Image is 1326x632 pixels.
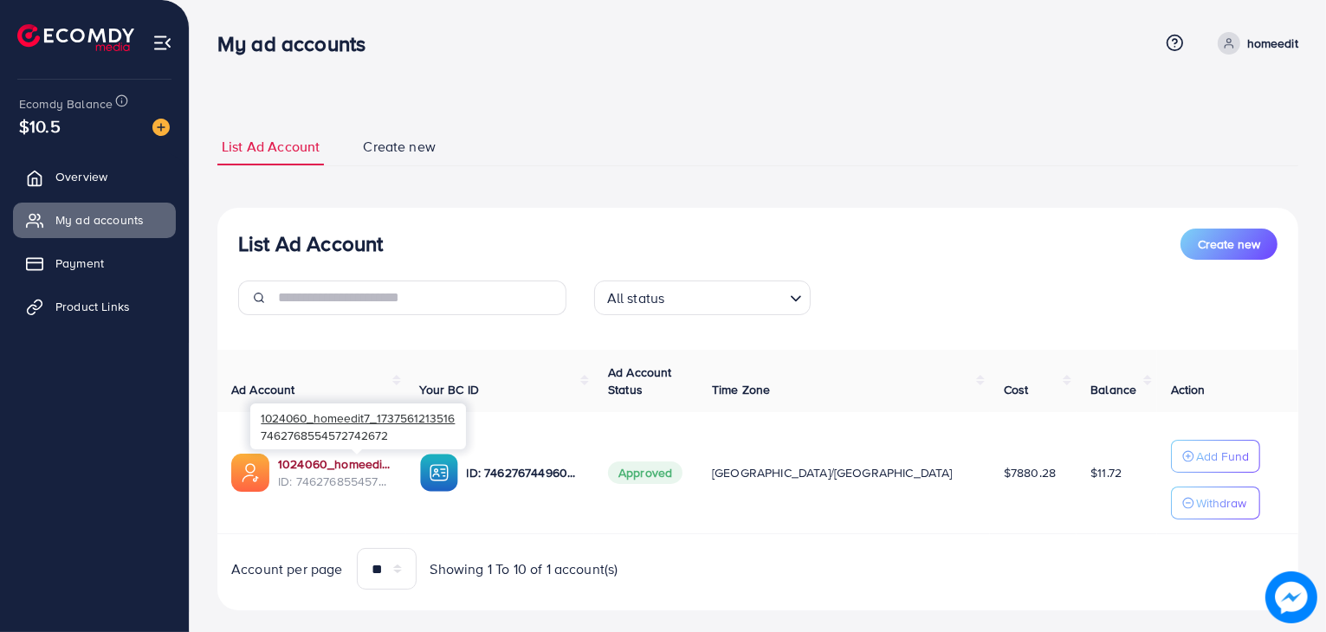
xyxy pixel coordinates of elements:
button: Create new [1180,229,1277,260]
input: Search for option [669,282,782,311]
span: Showing 1 To 10 of 1 account(s) [430,559,618,579]
span: Create new [363,137,436,157]
div: Search for option [594,281,811,315]
span: Action [1171,381,1206,398]
span: Create new [1198,235,1260,253]
span: $10.5 [19,113,61,139]
button: Add Fund [1171,440,1260,473]
img: logo [17,24,134,51]
span: $7880.28 [1004,464,1056,481]
span: Ecomdy Balance [19,95,113,113]
p: ID: 7462767449604177937 [467,462,581,483]
span: Overview [55,168,107,185]
span: My ad accounts [55,211,144,229]
span: List Ad Account [222,137,320,157]
h3: My ad accounts [217,31,379,56]
a: Product Links [13,289,176,324]
span: Payment [55,255,104,272]
span: Time Zone [712,381,770,398]
a: Overview [13,159,176,194]
span: [GEOGRAPHIC_DATA]/[GEOGRAPHIC_DATA] [712,464,953,481]
div: 7462768554572742672 [250,403,466,449]
p: homeedit [1247,33,1298,54]
span: ID: 7462768554572742672 [278,473,392,490]
span: 1024060_homeedit7_1737561213516 [261,410,455,426]
a: Payment [13,246,176,281]
span: $11.72 [1090,464,1122,481]
img: image [152,119,170,136]
span: Ad Account Status [608,364,672,398]
img: image [1265,571,1317,623]
img: ic-ads-acc.e4c84228.svg [231,454,269,492]
button: Withdraw [1171,487,1260,519]
p: Withdraw [1196,493,1246,513]
p: Add Fund [1196,446,1249,467]
span: Ad Account [231,381,295,398]
span: Your BC ID [420,381,480,398]
span: Balance [1090,381,1136,398]
a: homeedit [1211,32,1298,55]
img: ic-ba-acc.ded83a64.svg [420,454,458,492]
a: My ad accounts [13,203,176,237]
span: Cost [1004,381,1029,398]
span: All status [604,286,669,311]
a: 1024060_homeedit7_1737561213516 [278,455,392,473]
h3: List Ad Account [238,231,383,256]
span: Product Links [55,298,130,315]
span: Account per page [231,559,343,579]
span: Approved [608,461,682,484]
img: menu [152,33,172,53]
